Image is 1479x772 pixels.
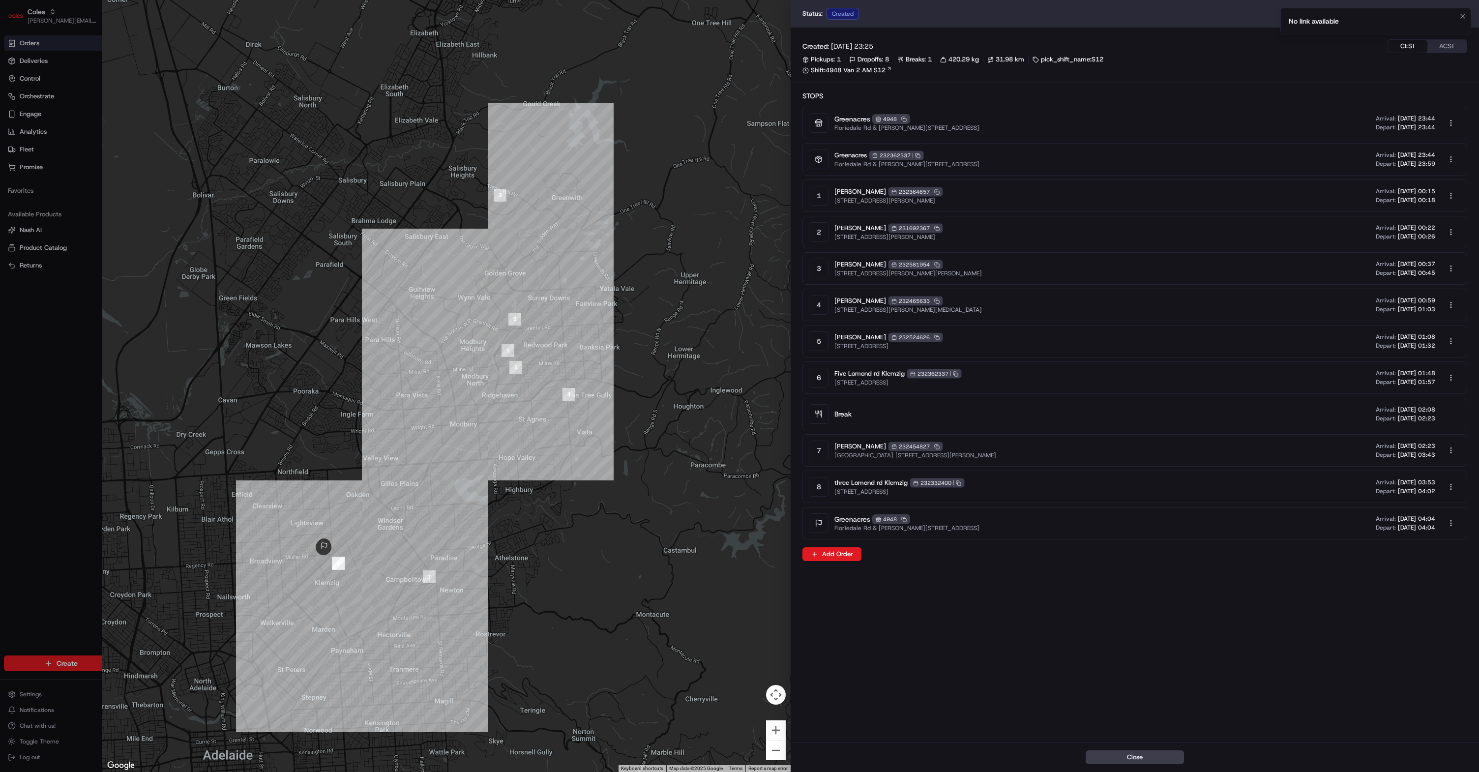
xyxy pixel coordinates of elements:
[1086,750,1184,764] button: Close
[316,538,332,554] div: route_end-rte_iz3etNyTChtS3Aoix8TABz
[809,368,828,387] div: 6
[834,233,943,241] span: [STREET_ADDRESS][PERSON_NAME]
[82,152,85,160] span: •
[1398,224,1435,232] span: [DATE] 00:22
[1376,406,1396,414] span: Arrival:
[1398,451,1435,459] span: [DATE] 03:43
[1376,260,1396,268] span: Arrival:
[1398,369,1435,377] span: [DATE] 01:48
[834,306,982,314] span: [STREET_ADDRESS][PERSON_NAME][MEDICAL_DATA]
[834,451,996,459] span: [GEOGRAPHIC_DATA] [STREET_ADDRESS][PERSON_NAME]
[1289,16,1339,26] div: No link available
[1376,187,1396,195] span: Arrival:
[1398,187,1435,195] span: [DATE] 00:15
[494,189,506,202] div: waypoint-rte_iz3etNyTChtS3Aoix8TABz
[152,126,179,138] button: See all
[834,224,886,233] span: [PERSON_NAME]
[1398,378,1435,386] span: [DATE] 01:57
[10,39,179,55] p: Welcome 👋
[869,150,924,160] div: 232362337
[38,179,58,187] span: [DATE]
[1398,333,1435,341] span: [DATE] 01:08
[1398,524,1435,532] span: [DATE] 04:04
[834,114,870,124] span: Greenacres
[811,55,835,64] span: Pickups:
[79,216,162,234] a: 💻API Documentation
[888,260,943,269] div: 232581954
[834,187,886,196] span: [PERSON_NAME]
[834,160,979,168] span: Floriedale Rd & [PERSON_NAME][STREET_ADDRESS]
[834,478,908,487] span: three Lomond rd Klemzig
[1376,342,1396,350] span: Depart:
[621,765,663,772] button: Keyboard shortcuts
[332,557,345,569] div: waypoint-rte_iz3etNyTChtS3Aoix8TABz
[834,124,979,132] span: Floriedale Rd & [PERSON_NAME][STREET_ADDRESS]
[1398,442,1435,450] span: [DATE] 02:23
[1376,524,1396,532] span: Depart:
[562,388,575,401] div: waypoint-rte_iz3etNyTChtS3Aoix8TABz
[1376,333,1396,341] span: Arrival:
[928,55,932,64] span: 1
[834,524,979,532] span: Floriedale Rd & [PERSON_NAME][STREET_ADDRESS]
[885,55,889,64] span: 8
[32,179,36,187] span: •
[98,244,119,251] span: Pylon
[834,260,886,269] span: [PERSON_NAME]
[834,488,965,496] span: [STREET_ADDRESS]
[10,143,26,159] img: Liam S.
[30,152,80,160] span: [PERSON_NAME]
[802,41,829,51] span: Created:
[1376,378,1396,386] span: Depart:
[766,741,786,760] button: Zoom out
[1398,406,1435,414] span: [DATE] 02:08
[834,333,886,342] span: [PERSON_NAME]
[1398,478,1435,486] span: [DATE] 03:53
[21,94,38,112] img: 1755196953914-cd9d9cba-b7f7-46ee-b6f5-75ff69acacf5
[508,313,521,326] div: waypoint-rte_iz3etNyTChtS3Aoix8TABz
[1398,160,1435,168] span: [DATE] 23:59
[10,10,30,30] img: Nash
[6,216,79,234] a: 📗Knowledge Base
[834,514,870,524] span: Greenacres
[1376,415,1396,422] span: Depart:
[888,187,943,197] div: 232364657
[423,570,436,583] div: waypoint-rte_iz3etNyTChtS3Aoix8TABz
[834,151,867,160] span: Greenacres
[87,152,107,160] span: [DATE]
[1398,305,1435,313] span: [DATE] 01:03
[1398,269,1435,277] span: [DATE] 00:45
[1033,55,1103,64] div: pick_shift_name:S12
[1398,123,1435,131] span: [DATE] 23:44
[1398,415,1435,422] span: [DATE] 02:23
[20,153,28,161] img: 1736555255976-a54dd68f-1ca7-489b-9aae-adbdc363a1c4
[888,442,943,451] div: 232454827
[1398,515,1435,523] span: [DATE] 04:04
[1376,160,1396,168] span: Depart:
[748,766,788,771] a: Report a map error
[809,259,828,278] div: 3
[93,220,158,230] span: API Documentation
[729,766,742,771] a: Terms (opens in new tab)
[1398,342,1435,350] span: [DATE] 01:32
[809,441,828,460] div: 7
[809,477,828,497] div: 8
[888,296,943,306] div: 232465633
[809,295,828,315] div: 4
[1398,297,1435,304] span: [DATE] 00:59
[10,221,18,229] div: 📗
[809,186,828,206] div: 1
[167,97,179,109] button: Start new chat
[907,369,962,379] div: 232362337
[834,442,886,451] span: [PERSON_NAME]
[509,361,522,374] div: waypoint-rte_iz3etNyTChtS3Aoix8TABz
[105,759,137,772] a: Open this area in Google Maps (opens a new window)
[1398,233,1435,240] span: [DATE] 00:26
[105,759,137,772] img: Google
[1376,369,1396,377] span: Arrival:
[834,297,886,305] span: [PERSON_NAME]
[802,66,1467,75] a: Shift:4948 Van 2 AM S12
[766,685,786,705] button: Map camera controls
[1398,151,1435,159] span: [DATE] 23:44
[948,55,979,64] span: 420.29 kg
[888,332,943,342] div: 232524626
